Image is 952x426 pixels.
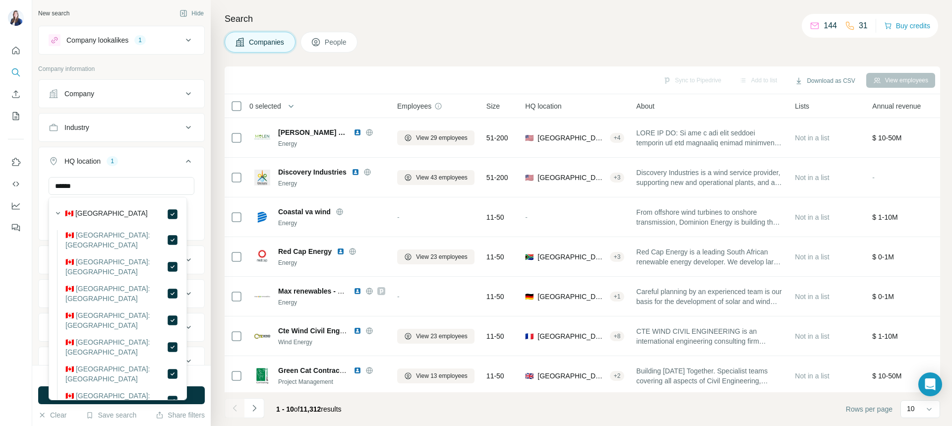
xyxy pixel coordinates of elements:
[65,284,167,304] label: 🇨🇦 [GEOGRAPHIC_DATA]: [GEOGRAPHIC_DATA]
[8,63,24,81] button: Search
[788,73,862,88] button: Download as CSV
[416,332,468,341] span: View 23 employees
[918,372,942,396] div: Open Intercom Messenger
[795,372,829,380] span: Not in a list
[254,289,270,304] img: Logo of Max renewables - GLS Neue Energie
[537,371,605,381] span: [GEOGRAPHIC_DATA], [GEOGRAPHIC_DATA], [GEOGRAPHIC_DATA]
[225,12,940,26] h4: Search
[525,371,534,381] span: 🇬🇧
[249,37,285,47] span: Companies
[636,326,783,346] span: CTE WIND CIVIL ENGINEERING is an international engineering consulting firm specialized in the str...
[872,134,901,142] span: $ 10-50M
[86,410,136,420] button: Save search
[8,42,24,60] button: Quick start
[610,371,625,380] div: + 2
[397,293,400,301] span: -
[872,174,875,182] span: -
[39,149,204,177] button: HQ location1
[278,207,331,217] span: Coastal va wind
[39,282,204,305] button: Employees (size)
[636,366,783,386] span: Building [DATE] Together. Specialist teams covering all aspects of Civil Engineering, Groundworks...
[486,331,504,341] span: 11-50
[795,332,829,340] span: Not in a list
[795,213,829,221] span: Not in a list
[525,173,534,183] span: 🇺🇸
[795,293,829,301] span: Not in a list
[8,197,24,215] button: Dashboard
[107,157,118,166] div: 1
[39,315,204,339] button: Technologies
[636,128,783,148] span: LORE IP DO: Si ame c adi elit seddoei temporin utl etd magnaaliq enimad minimven quisnostr: Exer,...
[278,127,349,137] span: [PERSON_NAME] Services
[872,253,894,261] span: $ 0-1M
[416,133,468,142] span: View 29 employees
[278,366,352,374] span: Green Cat Contracting
[337,247,345,255] img: LinkedIn logo
[636,247,783,267] span: Red Cap Energy is a leading South African renewable energy developer. We develop large scale rene...
[397,368,475,383] button: View 13 employees
[872,332,897,340] span: $ 1-10M
[66,35,128,45] div: Company lookalikes
[254,170,270,185] img: Logo of Discovery Industries
[8,107,24,125] button: My lists
[537,331,605,341] span: [GEOGRAPHIC_DATA], [GEOGRAPHIC_DATA]
[525,292,534,302] span: 🇩🇪
[278,139,385,148] div: Energy
[39,349,204,373] button: Keywords
[795,253,829,261] span: Not in a list
[278,327,367,335] span: Cte Wind Civil Engineering
[846,404,892,414] span: Rows per page
[325,37,348,47] span: People
[300,405,321,413] span: 11,312
[537,252,605,262] span: [GEOGRAPHIC_DATA], [GEOGRAPHIC_DATA]
[38,410,66,420] button: Clear
[278,219,385,228] div: Energy
[610,292,625,301] div: + 1
[397,130,475,145] button: View 29 employees
[525,213,528,221] span: -
[278,287,398,295] span: Max renewables - GLS Neue Energie
[795,101,809,111] span: Lists
[276,405,342,413] span: results
[824,20,837,32] p: 144
[486,212,504,222] span: 11-50
[39,28,204,52] button: Company lookalikes1
[397,249,475,264] button: View 23 employees
[486,101,500,111] span: Size
[278,167,347,177] span: Discovery Industries
[8,10,24,26] img: Avatar
[795,134,829,142] span: Not in a list
[416,371,468,380] span: View 13 employees
[610,173,625,182] div: + 3
[610,133,625,142] div: + 4
[64,122,89,132] div: Industry
[278,377,385,386] div: Project Management
[38,9,69,18] div: New search
[525,252,534,262] span: 🇿🇦
[525,331,534,341] span: 🇫🇷
[65,257,167,277] label: 🇨🇦 [GEOGRAPHIC_DATA]: [GEOGRAPHIC_DATA]
[134,36,146,45] div: 1
[537,173,605,183] span: [GEOGRAPHIC_DATA], [US_STATE]
[276,405,294,413] span: 1 - 10
[254,328,270,344] img: Logo of Cte Wind Civil Engineering
[859,20,868,32] p: 31
[872,101,921,111] span: Annual revenue
[397,329,475,344] button: View 23 employees
[65,391,167,411] label: 🇨🇦 [GEOGRAPHIC_DATA]: [GEOGRAPHIC_DATA]
[416,252,468,261] span: View 23 employees
[65,310,167,330] label: 🇨🇦 [GEOGRAPHIC_DATA]: [GEOGRAPHIC_DATA]
[354,327,361,335] img: LinkedIn logo
[486,371,504,381] span: 11-50
[244,398,264,418] button: Navigate to next page
[64,89,94,99] div: Company
[397,170,475,185] button: View 43 employees
[254,249,270,265] img: Logo of Red Cap Energy
[173,6,211,21] button: Hide
[8,153,24,171] button: Use Surfe on LinkedIn
[636,207,783,227] span: From offshore wind turbines to onshore transmission, Dominion Energy is building the next generat...
[278,179,385,188] div: Energy
[8,175,24,193] button: Use Surfe API
[795,174,829,182] span: Not in a list
[38,386,205,404] button: Run search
